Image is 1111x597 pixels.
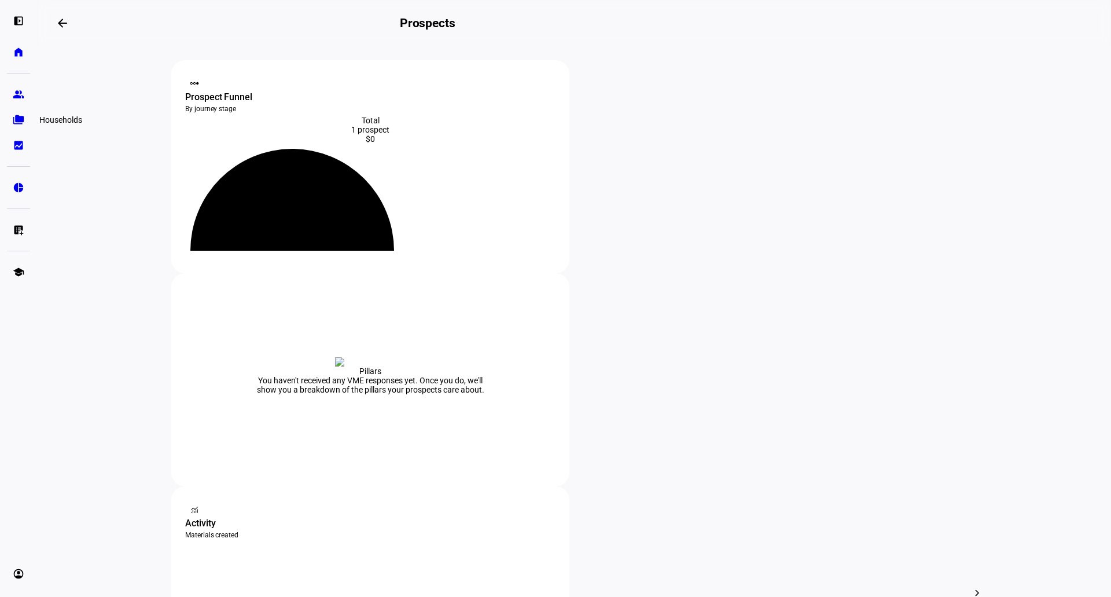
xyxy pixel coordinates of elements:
[35,113,87,127] div: Households
[400,16,455,30] h2: Prospects
[185,530,555,540] div: Materials created
[185,134,555,144] div: $0
[7,108,30,131] a: folder_copy
[56,16,69,30] mat-icon: arrow_backwards
[13,224,24,236] eth-mat-symbol: list_alt_add
[13,15,24,27] eth-mat-symbol: left_panel_open
[359,367,381,376] div: Pillars
[335,357,406,367] img: pillars-wdget-zero-state.svg
[7,176,30,199] a: pie_chart
[185,517,555,530] div: Activity
[13,182,24,193] eth-mat-symbol: pie_chart
[13,114,24,126] eth-mat-symbol: folder_copy
[189,78,200,89] mat-icon: steppers
[185,116,555,125] div: Total
[13,140,24,151] eth-mat-symbol: bid_landscape
[189,504,200,515] mat-icon: monitoring
[7,41,30,64] a: home
[13,89,24,100] eth-mat-symbol: group
[13,266,24,278] eth-mat-symbol: school
[7,134,30,157] a: bid_landscape
[185,90,555,104] div: Prospect Funnel
[185,125,555,134] div: 1 prospect
[185,104,555,113] div: By journey stage
[13,46,24,58] eth-mat-symbol: home
[7,83,30,106] a: group
[255,376,486,394] div: You haven't received any VME responses yet. Once you do, we'll show you a breakdown of the pillar...
[13,568,24,580] eth-mat-symbol: account_circle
